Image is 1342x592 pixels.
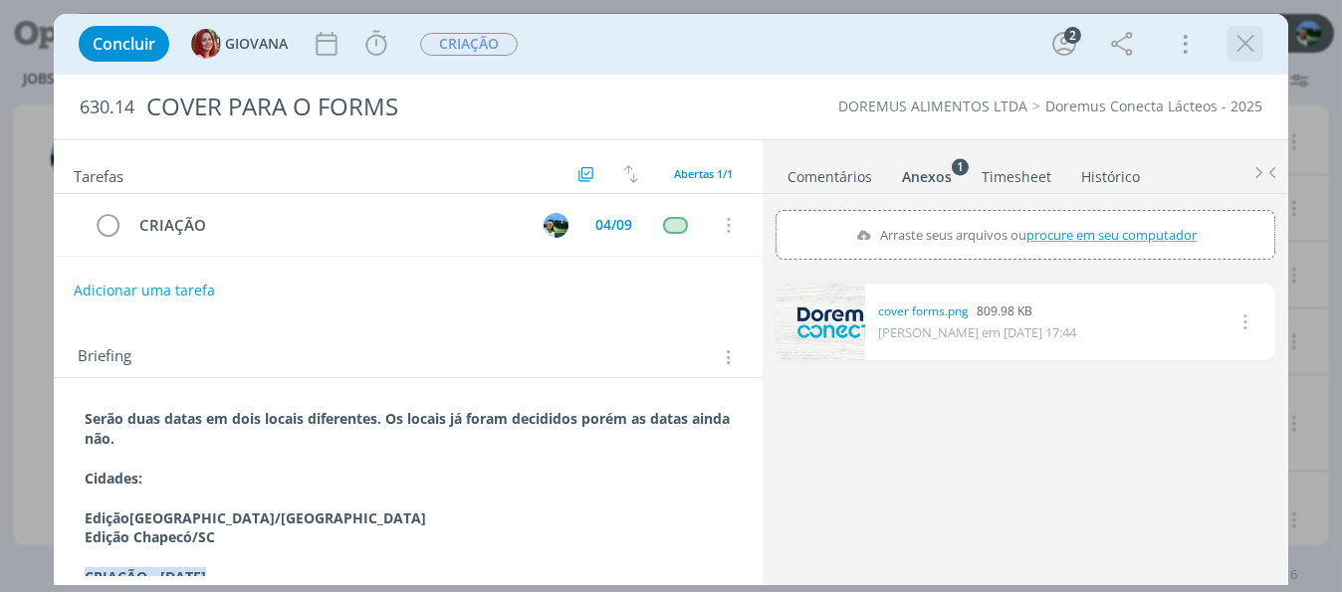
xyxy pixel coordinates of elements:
sup: 1 [952,158,969,175]
span: 630.14 [80,97,134,118]
a: Histórico [1080,158,1141,187]
div: 04/09 [595,218,632,232]
span: Abertas 1/1 [674,166,733,181]
span: [PERSON_NAME] em [DATE] 17:44 [878,323,1076,341]
a: Comentários [786,158,873,187]
strong: Cidades: [85,469,142,488]
a: Doremus Conecta Lácteos - 2025 [1045,97,1262,115]
a: DOREMUS ALIMENTOS LTDA [838,97,1027,115]
div: COVER PARA O FORMS [138,83,762,131]
span: Briefing [78,344,131,370]
a: cover forms.png [878,302,969,320]
div: Anexos [902,167,952,187]
div: CRIAÇÃO [131,213,525,238]
span: CRIAÇÃO [420,33,518,56]
button: V [541,210,570,240]
label: Arraste seus arquivos ou [847,222,1203,248]
span: GIOVANA [225,37,288,51]
img: arrow-down-up.svg [624,165,638,183]
button: CRIAÇÃO [419,32,519,57]
strong: Edição Chapecó/SC [85,527,215,546]
strong: CRIAÇÃO - [DATE] [85,567,206,586]
strong: [GEOGRAPHIC_DATA]/[GEOGRAPHIC_DATA] [129,508,426,527]
div: dialog [54,14,1288,585]
button: Concluir [79,26,169,62]
button: GGIOVANA [191,29,288,59]
a: Timesheet [981,158,1052,187]
button: Adicionar uma tarefa [73,273,216,308]
button: 2 [1048,28,1080,60]
div: 809.98 KB [878,302,1076,320]
img: G [191,29,221,59]
div: 2 [1064,27,1081,44]
span: Concluir [93,36,155,52]
img: V [544,213,568,238]
span: Tarefas [74,162,123,186]
strong: Serão duas datas em dois locais diferentes. Os locais já foram decididos porém as datas ainda não. [85,409,734,448]
span: procure em seu computador [1026,226,1197,244]
strong: Edição [85,508,129,527]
